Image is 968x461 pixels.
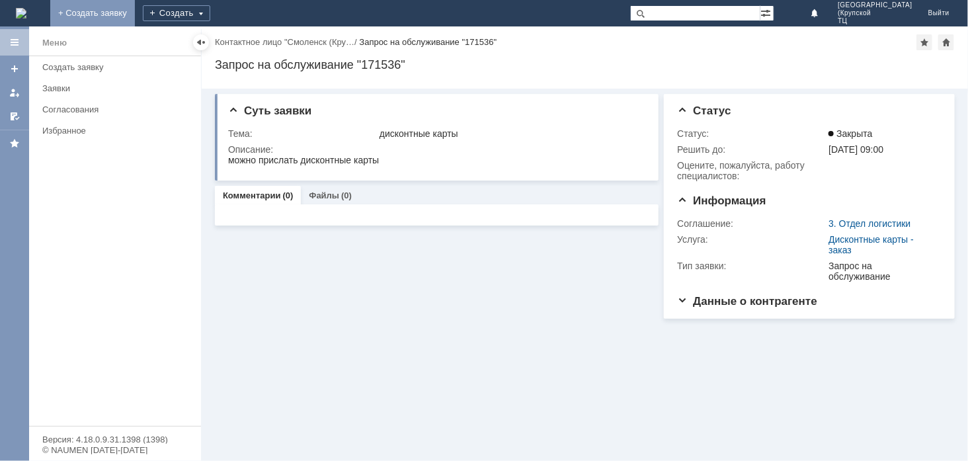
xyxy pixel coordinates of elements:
[4,82,25,103] a: Мои заявки
[16,8,26,19] img: logo
[828,218,910,229] a: 3. Отдел логистики
[341,190,352,200] div: (0)
[828,144,883,155] span: [DATE] 09:00
[828,261,936,282] div: Запрос на обслуживание
[938,34,954,50] div: Сделать домашней страницей
[37,57,198,77] a: Создать заявку
[37,78,198,99] a: Заявки
[37,99,198,120] a: Согласования
[677,234,826,245] div: Услуга:
[42,435,188,444] div: Версия: 4.18.0.9.31.1398 (1398)
[828,128,872,139] span: Закрыта
[677,160,826,181] div: Oцените, пожалуйста, работу специалистов:
[215,37,359,47] div: /
[228,105,311,117] span: Суть заявки
[42,83,193,93] div: Заявки
[677,128,826,139] div: Статус:
[193,34,209,50] div: Скрыть меню
[760,6,774,19] span: Расширенный поиск
[828,234,914,255] a: Дисконтные карты - заказ
[228,128,377,139] div: Тема:
[42,35,67,51] div: Меню
[42,126,179,136] div: Избранное
[223,190,281,200] a: Комментарии
[677,144,826,155] div: Решить до:
[42,446,188,454] div: © NAUMEN [DATE]-[DATE]
[677,105,731,117] span: Статус
[42,62,193,72] div: Создать заявку
[916,34,932,50] div: Добавить в избранное
[215,37,354,47] a: Контактное лицо "Смоленск (Кру…
[838,17,912,25] span: ТЦ
[309,190,339,200] a: Файлы
[4,58,25,79] a: Создать заявку
[16,8,26,19] a: Перейти на домашнюю страницу
[380,128,641,139] div: дисконтные карты
[677,194,766,207] span: Информация
[838,1,912,9] span: [GEOGRAPHIC_DATA]
[42,105,193,114] div: Согласования
[838,9,912,17] span: (Крупской
[4,106,25,127] a: Мои согласования
[228,144,644,155] div: Описание:
[359,37,497,47] div: Запрос на обслуживание "171536"
[677,295,817,308] span: Данные о контрагенте
[677,218,826,229] div: Соглашение:
[143,5,210,21] div: Создать
[677,261,826,271] div: Тип заявки:
[215,58,955,71] div: Запрос на обслуживание "171536"
[283,190,294,200] div: (0)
